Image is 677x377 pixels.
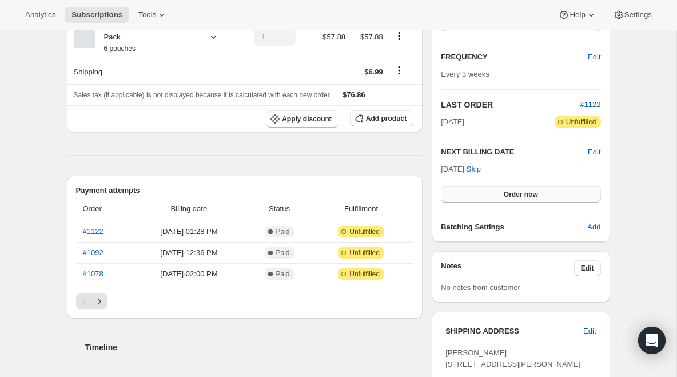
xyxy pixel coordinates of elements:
h2: Payment attempts [76,185,414,196]
a: #1078 [83,269,103,278]
button: Order now [441,186,600,203]
nav: Pagination [76,293,414,309]
span: Settings [624,10,652,19]
button: #1122 [580,99,600,110]
a: #1122 [580,100,600,109]
h3: SHIPPING ADDRESS [445,326,583,337]
button: Next [91,293,107,309]
span: [DATE] [441,116,464,128]
button: Tools [132,7,174,23]
span: Skip [467,164,481,175]
span: Edit [588,51,600,63]
span: Tools [138,10,156,19]
span: $76.86 [343,90,365,99]
span: Billing date [135,203,243,215]
span: Unfulfilled [349,227,380,236]
span: Paid [276,269,290,279]
button: Add [580,218,607,236]
h3: Notes [441,260,574,276]
button: Skip [460,160,488,178]
span: Subscriptions [71,10,122,19]
span: Status [250,203,309,215]
button: Add product [350,110,413,126]
div: Open Intercom Messenger [638,327,666,354]
span: Edit [583,326,596,337]
span: Edit [581,264,594,273]
h2: FREQUENCY [441,51,588,63]
div: Build a Bundle Pouches 16 Pack [95,20,198,54]
button: Help [551,7,603,23]
h2: NEXT BILLING DATE [441,146,588,158]
h2: Timeline [85,342,423,353]
span: $57.88 [360,33,383,41]
button: Analytics [18,7,62,23]
span: Help [570,10,585,19]
a: #1092 [83,248,103,257]
button: Edit [574,260,601,276]
button: Edit [588,146,600,158]
button: Shipping actions [390,64,408,77]
span: Unfulfilled [349,248,380,257]
span: Add [587,221,600,233]
span: [DATE] · [441,165,481,173]
button: Edit [581,48,607,66]
span: Order now [504,190,538,199]
span: [DATE] · 12:36 PM [135,247,243,259]
h6: Batching Settings [441,221,587,233]
span: [DATE] · 02:00 PM [135,268,243,280]
th: Shipping [67,59,238,84]
button: Product actions [390,30,408,42]
span: $6.99 [364,68,383,76]
button: Apply discount [266,110,338,128]
span: [DATE] · 01:28 PM [135,226,243,237]
small: 6 pouches [104,45,136,53]
span: No notes from customer [441,283,520,292]
a: #1122 [83,227,103,236]
span: Paid [276,248,290,257]
span: Add product [366,114,407,123]
button: Edit [576,322,603,340]
button: Subscriptions [65,7,129,23]
span: Every 3 weeks [441,70,489,78]
h2: LAST ORDER [441,99,580,110]
span: $57.88 [322,33,345,41]
span: Apply discount [282,114,332,124]
span: Paid [276,227,290,236]
th: Order [76,196,132,221]
span: Fulfillment [316,203,407,215]
span: Unfulfilled [566,117,596,126]
span: Unfulfilled [349,269,380,279]
button: Settings [606,7,659,23]
span: [PERSON_NAME] [STREET_ADDRESS][PERSON_NAME] [445,348,580,368]
span: Sales tax (if applicable) is not displayed because it is calculated with each new order. [74,91,332,99]
span: Analytics [25,10,55,19]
